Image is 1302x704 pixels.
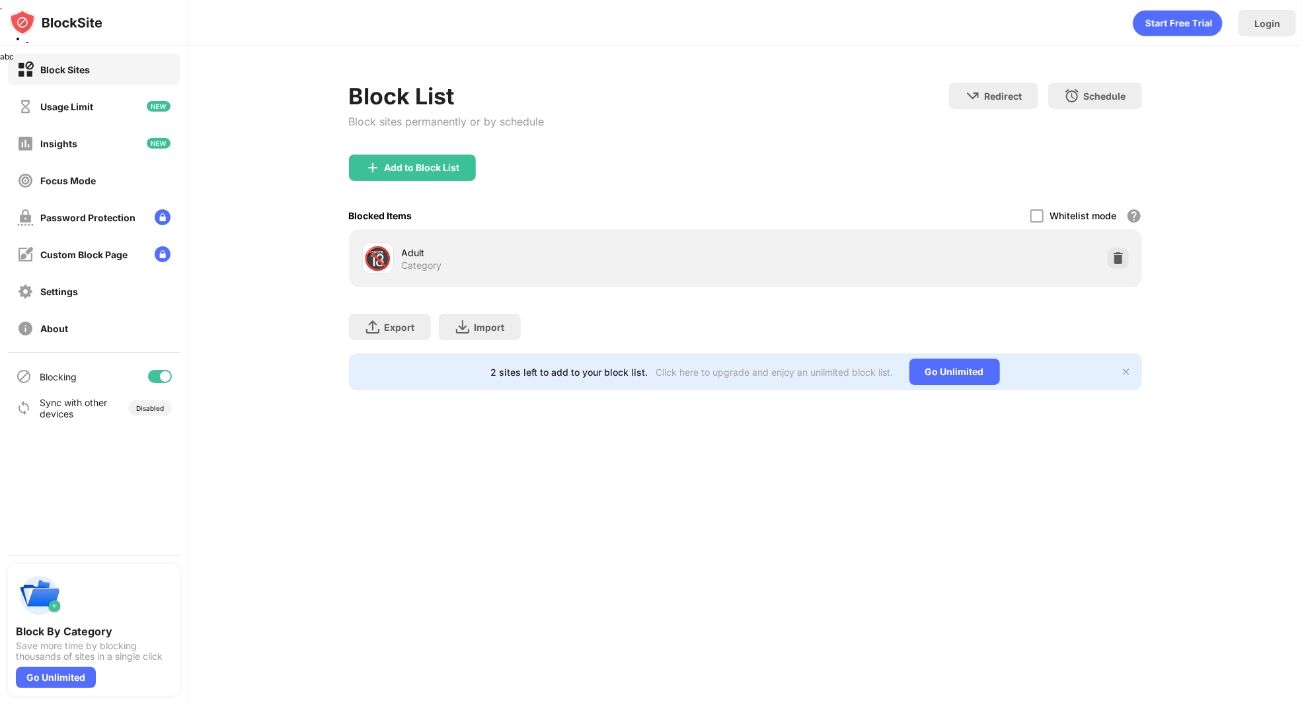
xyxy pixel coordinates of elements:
div: Redirect [985,90,1022,102]
div: Disabled [136,404,164,412]
img: about-off.svg [17,320,34,337]
div: Go Unlimited [909,359,1000,385]
div: About [40,323,68,334]
div: Block List [349,83,545,110]
img: sync-icon.svg [16,400,32,416]
img: blocking-icon.svg [16,369,32,384]
div: Block By Category [16,625,172,638]
div: Go Unlimited [16,667,96,688]
img: x-button.svg [1121,367,1131,377]
img: time-usage-off.svg [17,98,34,115]
img: password-protection-off.svg [17,209,34,226]
div: Import [475,322,505,333]
img: block-on.svg [17,61,34,78]
div: animation [1133,10,1223,36]
div: Sync with other devices [40,397,108,419]
div: Block sites permanently or by schedule [349,115,545,128]
div: Save more time by blocking thousands of sites in a single click [16,641,172,662]
img: push-categories.svg [16,572,63,619]
div: Click here to upgrade and enjoy an unlimited block list. [656,367,894,378]
img: lock-menu.svg [155,209,171,225]
div: Category [402,260,442,271]
img: customize-block-page-off.svg [17,246,34,263]
img: new-icon.svg [147,101,171,112]
div: Add to Block List [385,162,460,173]
img: logo-blocksite.svg [9,9,102,36]
img: insights-off.svg [17,135,34,152]
div: Blocking [40,371,77,382]
div: Settings [40,286,78,297]
div: Insights [40,138,77,149]
div: Usage Limit [40,101,93,112]
img: lock-menu.svg [155,246,171,262]
div: Password Protection [40,212,135,223]
div: Whitelist mode [1050,210,1117,221]
div: Block Sites [40,64,90,75]
div: Custom Block Page [40,249,128,260]
div: Login [1254,18,1280,29]
div: Focus Mode [40,175,96,186]
div: Schedule [1084,90,1126,102]
img: focus-off.svg [17,172,34,189]
div: 🔞 [364,245,392,272]
div: Export [385,322,415,333]
div: Blocked Items [349,210,412,221]
img: new-icon.svg [147,138,171,149]
div: Adult [402,246,746,260]
img: settings-off.svg [17,283,34,300]
div: 2 sites left to add to your block list. [491,367,648,378]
